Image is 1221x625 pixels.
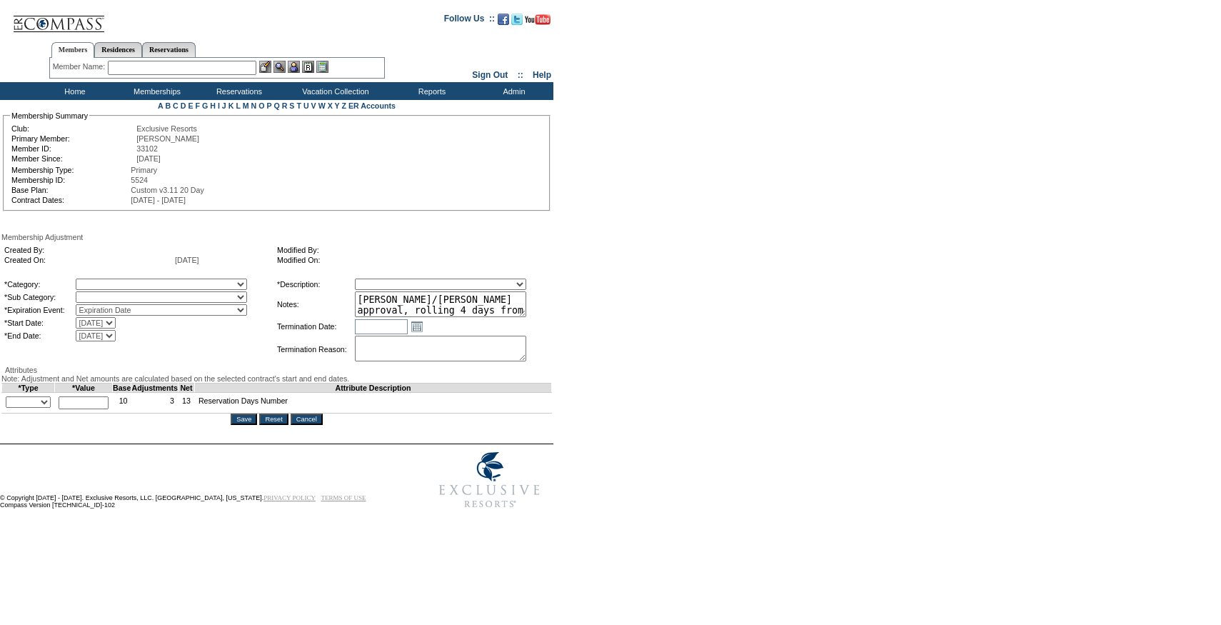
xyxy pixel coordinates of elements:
[302,61,314,73] img: Reservations
[278,82,389,100] td: Vacation Collection
[195,101,200,110] a: F
[231,414,257,425] input: Save
[277,256,544,264] td: Modified On:
[4,246,174,254] td: Created By:
[131,186,203,194] span: Custom v3.11 20 Day
[210,101,216,110] a: H
[303,101,309,110] a: U
[131,196,186,204] span: [DATE] - [DATE]
[11,196,129,204] td: Contract Dates:
[4,256,174,264] td: Created On:
[277,246,544,254] td: Modified By:
[263,494,316,501] a: PRIVACY POLICY
[243,101,249,110] a: M
[53,61,108,73] div: Member Name:
[2,384,55,393] td: *Type
[389,82,471,100] td: Reports
[259,61,271,73] img: b_edit.gif
[222,101,226,110] a: J
[173,101,179,110] a: C
[472,70,508,80] a: Sign Out
[136,134,199,143] span: [PERSON_NAME]
[282,101,288,110] a: R
[12,4,105,33] img: Compass Home
[1,233,552,241] div: Membership Adjustment
[273,61,286,73] img: View
[131,176,148,184] span: 5524
[321,494,366,501] a: TERMS OF USE
[131,166,157,174] span: Primary
[179,384,195,393] td: Net
[277,291,353,317] td: Notes:
[498,14,509,25] img: Become our fan on Facebook
[113,384,131,393] td: Base
[218,101,220,110] a: I
[136,154,161,163] span: [DATE]
[136,124,197,133] span: Exclusive Resorts
[273,101,279,110] a: Q
[131,384,179,393] td: Adjustments
[426,444,553,516] img: Exclusive Resorts
[179,393,195,414] td: 13
[32,82,114,100] td: Home
[113,393,131,414] td: 10
[142,42,196,57] a: Reservations
[94,42,142,57] a: Residences
[4,330,74,341] td: *End Date:
[296,101,301,110] a: T
[114,82,196,100] td: Memberships
[289,101,294,110] a: S
[4,304,74,316] td: *Expiration Event:
[194,393,551,414] td: Reservation Days Number
[1,366,552,374] div: Attributes
[10,111,89,120] legend: Membership Summary
[11,124,135,133] td: Club:
[511,14,523,25] img: Follow us on Twitter
[181,101,186,110] a: D
[194,384,551,393] td: Attribute Description
[4,279,74,290] td: *Category:
[518,70,523,80] span: ::
[258,101,264,110] a: O
[259,414,288,425] input: Reset
[4,317,74,329] td: *Start Date:
[328,101,333,110] a: X
[51,42,95,58] a: Members
[11,154,135,163] td: Member Since:
[11,186,129,194] td: Base Plan:
[525,18,551,26] a: Subscribe to our YouTube Channel
[11,144,135,153] td: Member ID:
[11,166,129,174] td: Membership Type:
[196,82,278,100] td: Reservations
[136,144,158,153] span: 33102
[318,101,326,110] a: W
[277,319,353,334] td: Termination Date:
[348,101,396,110] a: ER Accounts
[444,12,495,29] td: Follow Us ::
[4,291,74,303] td: *Sub Category:
[291,414,323,425] input: Cancel
[277,279,353,290] td: *Description:
[409,319,425,334] a: Open the calendar popup.
[236,101,240,110] a: L
[55,384,113,393] td: *Value
[251,101,257,110] a: N
[335,101,340,110] a: Y
[316,61,328,73] img: b_calculator.gif
[158,101,163,110] a: A
[175,256,199,264] span: [DATE]
[202,101,208,110] a: G
[498,18,509,26] a: Become our fan on Facebook
[511,18,523,26] a: Follow us on Twitter
[525,14,551,25] img: Subscribe to our YouTube Channel
[188,101,193,110] a: E
[131,393,179,414] td: 3
[165,101,171,110] a: B
[11,134,135,143] td: Primary Member:
[11,176,129,184] td: Membership ID:
[228,101,234,110] a: K
[277,336,353,363] td: Termination Reason:
[311,101,316,110] a: V
[1,374,552,383] div: Note: Adjustment and Net amounts are calculated based on the selected contract's start and end da...
[288,61,300,73] img: Impersonate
